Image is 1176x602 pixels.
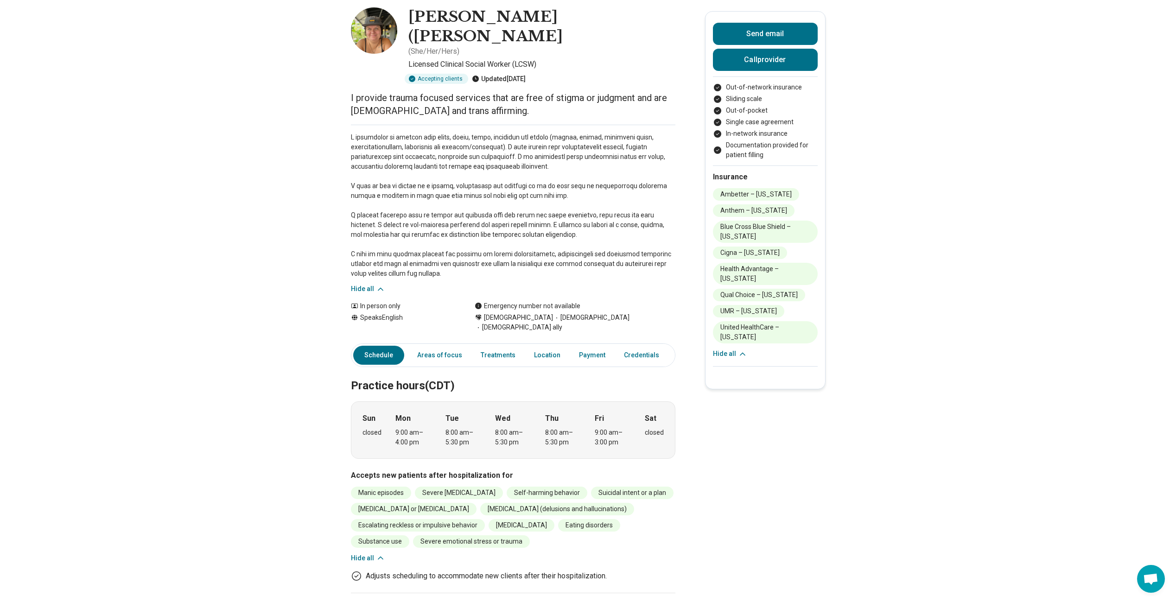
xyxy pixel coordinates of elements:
[595,413,604,424] strong: Fri
[553,313,629,323] span: [DEMOGRAPHIC_DATA]
[495,428,531,447] div: 8:00 am – 5:30 pm
[351,470,675,481] h3: Accepts new patients after hospitalization for
[484,313,553,323] span: [DEMOGRAPHIC_DATA]
[362,413,375,424] strong: Sun
[395,428,431,447] div: 9:00 am – 4:00 pm
[645,413,656,424] strong: Sat
[713,305,784,317] li: UMR – [US_STATE]
[472,74,526,84] div: Updated [DATE]
[475,346,521,365] a: Treatments
[713,129,818,139] li: In-network insurance
[351,553,385,563] button: Hide all
[713,188,799,201] li: Ambetter – [US_STATE]
[713,321,818,343] li: United HealthCare – [US_STATE]
[475,301,580,311] div: Emergency number not available
[713,23,818,45] button: Send email
[713,289,805,301] li: Qual Choice – [US_STATE]
[713,247,787,259] li: Cigna – [US_STATE]
[445,413,459,424] strong: Tue
[362,428,381,437] div: closed
[489,519,554,532] li: [MEDICAL_DATA]
[415,487,503,499] li: Severe [MEDICAL_DATA]
[713,204,795,217] li: Anthem – [US_STATE]
[351,301,456,311] div: In person only
[413,535,530,548] li: Severe emotional stress or trauma
[713,82,818,92] li: Out-of-network insurance
[412,346,468,365] a: Areas of focus
[618,346,665,365] a: Credentials
[495,413,510,424] strong: Wed
[713,106,818,115] li: Out-of-pocket
[351,133,675,279] p: L ipsumdolor si ametcon adip elits, doeiu, tempo, incididun utl etdolo (magnaa, enimad, minimveni...
[351,356,675,394] h2: Practice hours (CDT)
[545,413,559,424] strong: Thu
[353,346,404,365] a: Schedule
[591,487,674,499] li: Suicidal intent or a plan
[713,263,818,285] li: Health Advantage – [US_STATE]
[713,221,818,243] li: Blue Cross Blue Shield – [US_STATE]
[405,74,468,84] div: Accepting clients
[351,503,477,515] li: [MEDICAL_DATA] or [MEDICAL_DATA]
[408,7,675,46] h1: [PERSON_NAME] ([PERSON_NAME]
[351,284,385,294] button: Hide all
[1137,565,1165,593] a: Open chat
[408,59,675,70] p: Licensed Clinical Social Worker (LCSW)
[545,428,581,447] div: 8:00 am – 5:30 pm
[351,535,409,548] li: Substance use
[713,82,818,160] ul: Payment options
[480,503,634,515] li: [MEDICAL_DATA] (delusions and hallucinations)
[713,349,747,359] button: Hide all
[351,91,675,117] p: I provide trauma focused services that are free of stigma or judgment and are [DEMOGRAPHIC_DATA] ...
[351,313,456,332] div: Speaks English
[713,171,818,183] h2: Insurance
[713,94,818,104] li: Sliding scale
[645,428,664,437] div: closed
[351,519,485,532] li: Escalating reckless or impulsive behavior
[507,487,587,499] li: Self-harming behavior
[351,487,411,499] li: Manic episodes
[445,428,481,447] div: 8:00 am – 5:30 pm
[672,346,706,365] a: Other
[595,428,630,447] div: 9:00 am – 3:00 pm
[713,49,818,71] button: Callprovider
[573,346,611,365] a: Payment
[528,346,566,365] a: Location
[408,46,459,57] p: ( She/Her/Hers )
[351,7,397,54] img: Katherine Becker, Licensed Clinical Social Worker (LCSW)
[713,140,818,160] li: Documentation provided for patient filling
[351,401,675,459] div: When does the program meet?
[366,570,607,582] p: Adjusts scheduling to accommodate new clients after their hospitalization.
[713,117,818,127] li: Single case agreement
[395,413,411,424] strong: Mon
[475,323,562,332] span: [DEMOGRAPHIC_DATA] ally
[558,519,620,532] li: Eating disorders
